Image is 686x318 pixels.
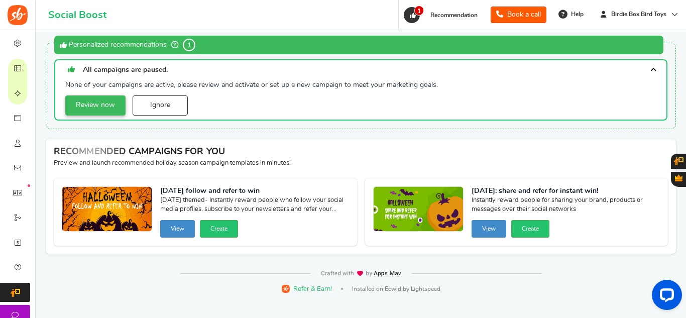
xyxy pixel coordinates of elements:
[568,10,584,19] span: Help
[200,220,238,238] button: Create
[644,276,686,318] iframe: LiveChat chat widget
[65,95,126,116] a: Review now
[8,5,28,25] img: Social Boost
[54,36,663,54] div: Personalized recommendations
[28,184,30,187] em: New
[472,196,660,216] span: Instantly reward people for sharing your brand, products or messages over their social networks
[675,174,682,181] span: Gratisfaction
[491,7,546,23] a: Book a call
[511,220,549,238] button: Create
[472,186,660,196] strong: [DATE]: share and refer for instant win!
[282,284,332,293] a: Refer & Earn!
[472,220,506,238] button: View
[48,10,106,21] h1: Social Boost
[54,147,668,157] h4: RECOMMENDED CAMPAIGNS FOR YOU
[430,12,478,18] span: Recommendation
[54,159,668,168] p: Preview and launch recommended holiday season campaign templates in minutes!
[160,186,349,196] strong: [DATE] follow and refer to win
[62,187,152,232] img: Recommended Campaigns
[607,10,670,19] span: Birdie Box Bird Toys
[133,95,188,116] a: Ignore
[183,39,195,51] span: 1
[341,288,343,290] span: |
[554,6,589,22] a: Help
[83,66,168,73] span: All campaigns are paused.
[65,80,661,90] p: None of your campaigns are active, please review and activate or set up a new campaign to meet yo...
[374,187,463,232] img: Recommended Campaigns
[352,285,440,293] span: Installed on Ecwid by Lightspeed
[671,172,686,187] button: Gratisfaction
[403,7,483,23] a: 1 Recommendation
[160,196,349,216] span: [DATE] themed- Instantly reward people who follow your social media profiles, subscribe to your n...
[160,220,195,238] button: View
[414,6,424,16] span: 1
[320,270,402,277] img: img-footer.webp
